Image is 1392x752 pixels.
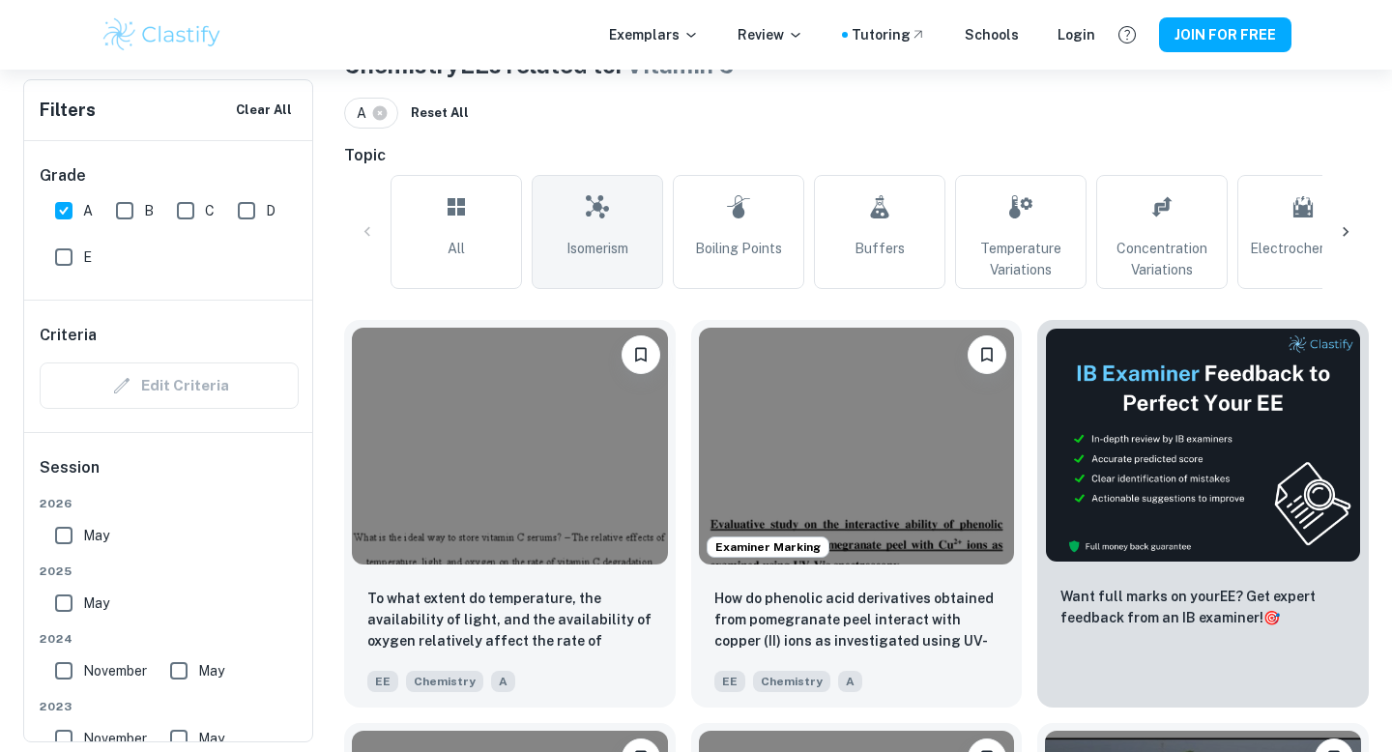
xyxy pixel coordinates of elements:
[1037,320,1369,708] a: ThumbnailWant full marks on yourEE? Get expert feedback from an IB examiner!
[198,728,224,749] span: May
[352,328,668,564] img: Chemistry EE example thumbnail: To what extent do temperature, the avail
[144,200,154,221] span: B
[83,246,92,268] span: E
[566,238,628,259] span: Isomerism
[1060,586,1346,628] p: Want full marks on your EE ? Get expert feedback from an IB examiner!
[198,660,224,681] span: May
[406,671,483,692] span: Chemistry
[714,588,1000,653] p: How do phenolic acid derivatives obtained from pomegranate peel interact with copper (II) ions as...
[609,24,699,45] p: Exemplars
[40,97,96,124] h6: Filters
[753,671,830,692] span: Chemistry
[1058,24,1095,45] a: Login
[40,630,299,648] span: 2024
[1159,17,1291,52] button: JOIN FOR FREE
[83,525,109,546] span: May
[691,320,1023,708] a: Examiner MarkingPlease log in to bookmark exemplarsHow do phenolic acid derivatives obtained from...
[40,164,299,188] h6: Grade
[83,660,147,681] span: November
[266,200,275,221] span: D
[1263,610,1280,625] span: 🎯
[40,563,299,580] span: 2025
[344,98,398,129] div: A
[1250,238,1357,259] span: Electrochemistry
[40,698,299,715] span: 2023
[1045,328,1361,563] img: Thumbnail
[699,328,1015,564] img: Chemistry EE example thumbnail: How do phenolic acid derivatives obtaine
[40,362,299,409] div: Criteria filters are unavailable when searching by topic
[855,238,905,259] span: Buffers
[708,538,828,556] span: Examiner Marking
[1111,18,1144,51] button: Help and Feedback
[838,671,862,692] span: A
[83,593,109,614] span: May
[344,144,1369,167] h6: Topic
[101,15,223,54] img: Clastify logo
[695,238,782,259] span: Boiling Points
[406,99,474,128] button: Reset All
[968,335,1006,374] button: Please log in to bookmark exemplars
[367,671,398,692] span: EE
[40,456,299,495] h6: Session
[40,495,299,512] span: 2026
[448,238,465,259] span: All
[367,588,652,653] p: To what extent do temperature, the availability of light, and the availability of oxygen relative...
[357,102,375,124] span: A
[738,24,803,45] p: Review
[622,335,660,374] button: Please log in to bookmark exemplars
[965,24,1019,45] a: Schools
[83,200,93,221] span: A
[714,671,745,692] span: EE
[231,96,297,125] button: Clear All
[40,324,97,347] h6: Criteria
[344,320,676,708] a: Please log in to bookmark exemplarsTo what extent do temperature, the availability of light, and ...
[852,24,926,45] a: Tutoring
[491,671,515,692] span: A
[964,238,1078,280] span: Temperature Variations
[205,200,215,221] span: C
[83,728,147,749] span: November
[1105,238,1219,280] span: Concentration Variations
